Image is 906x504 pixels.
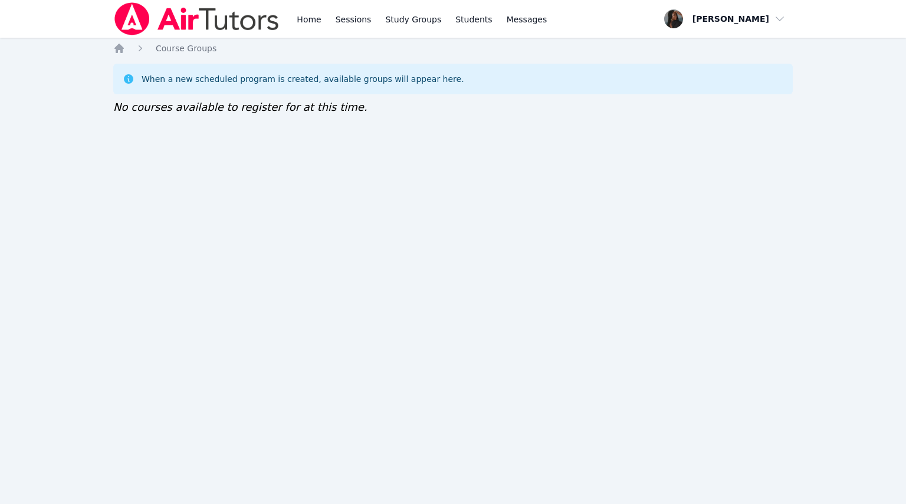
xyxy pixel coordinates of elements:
nav: Breadcrumb [113,42,793,54]
a: Course Groups [156,42,216,54]
div: When a new scheduled program is created, available groups will appear here. [142,73,464,85]
span: Course Groups [156,44,216,53]
span: No courses available to register for at this time. [113,101,367,113]
img: Air Tutors [113,2,280,35]
span: Messages [507,14,547,25]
